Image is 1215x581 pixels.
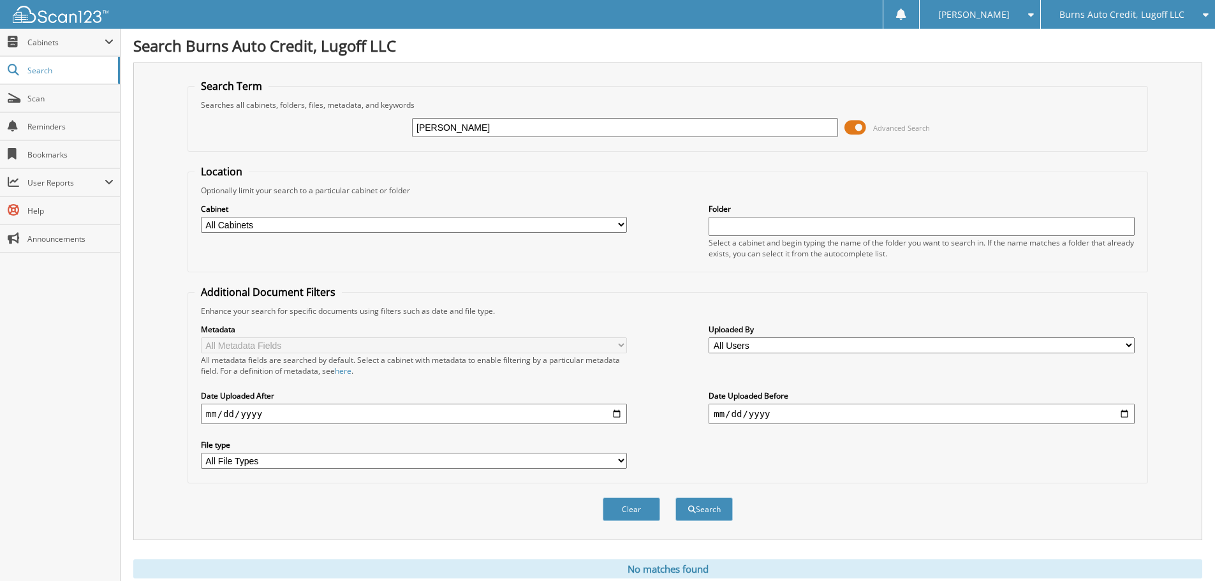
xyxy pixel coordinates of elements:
[1059,11,1184,18] span: Burns Auto Credit, Lugoff LLC
[201,324,627,335] label: Metadata
[201,404,627,424] input: start
[709,404,1135,424] input: end
[938,11,1010,18] span: [PERSON_NAME]
[27,177,105,188] span: User Reports
[27,149,114,160] span: Bookmarks
[201,390,627,401] label: Date Uploaded After
[27,233,114,244] span: Announcements
[133,559,1202,578] div: No matches found
[335,365,351,376] a: here
[27,37,105,48] span: Cabinets
[27,121,114,132] span: Reminders
[195,185,1141,196] div: Optionally limit your search to a particular cabinet or folder
[709,324,1135,335] label: Uploaded By
[709,390,1135,401] label: Date Uploaded Before
[195,79,269,93] legend: Search Term
[27,205,114,216] span: Help
[195,285,342,299] legend: Additional Document Filters
[675,497,733,521] button: Search
[709,237,1135,259] div: Select a cabinet and begin typing the name of the folder you want to search in. If the name match...
[133,35,1202,56] h1: Search Burns Auto Credit, Lugoff LLC
[709,203,1135,214] label: Folder
[201,203,627,214] label: Cabinet
[201,439,627,450] label: File type
[13,6,108,23] img: scan123-logo-white.svg
[27,93,114,104] span: Scan
[195,305,1141,316] div: Enhance your search for specific documents using filters such as date and file type.
[603,497,660,521] button: Clear
[195,99,1141,110] div: Searches all cabinets, folders, files, metadata, and keywords
[27,65,112,76] span: Search
[873,123,930,133] span: Advanced Search
[201,355,627,376] div: All metadata fields are searched by default. Select a cabinet with metadata to enable filtering b...
[195,165,249,179] legend: Location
